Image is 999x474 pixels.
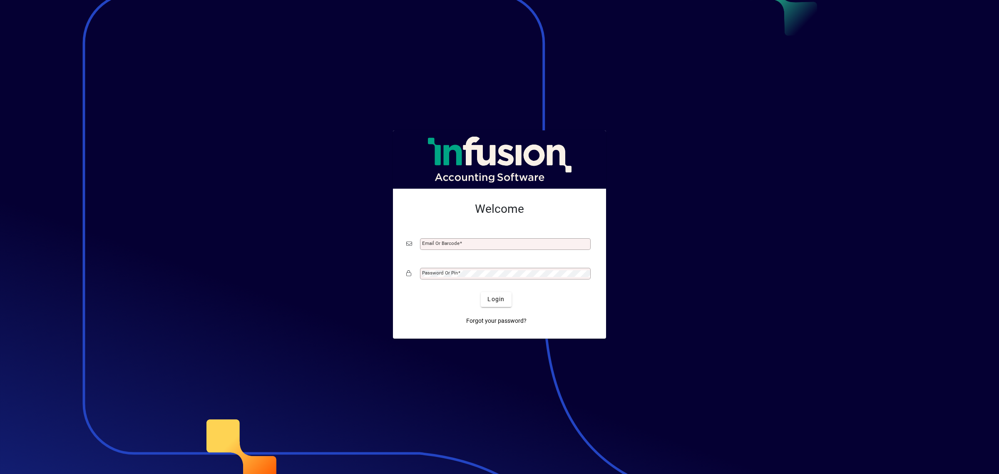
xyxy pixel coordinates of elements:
h2: Welcome [406,202,593,216]
button: Login [481,292,511,307]
mat-label: Email or Barcode [422,240,460,246]
span: Login [487,295,504,304]
a: Forgot your password? [463,314,530,329]
span: Forgot your password? [466,317,527,325]
mat-label: Password or Pin [422,270,458,276]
